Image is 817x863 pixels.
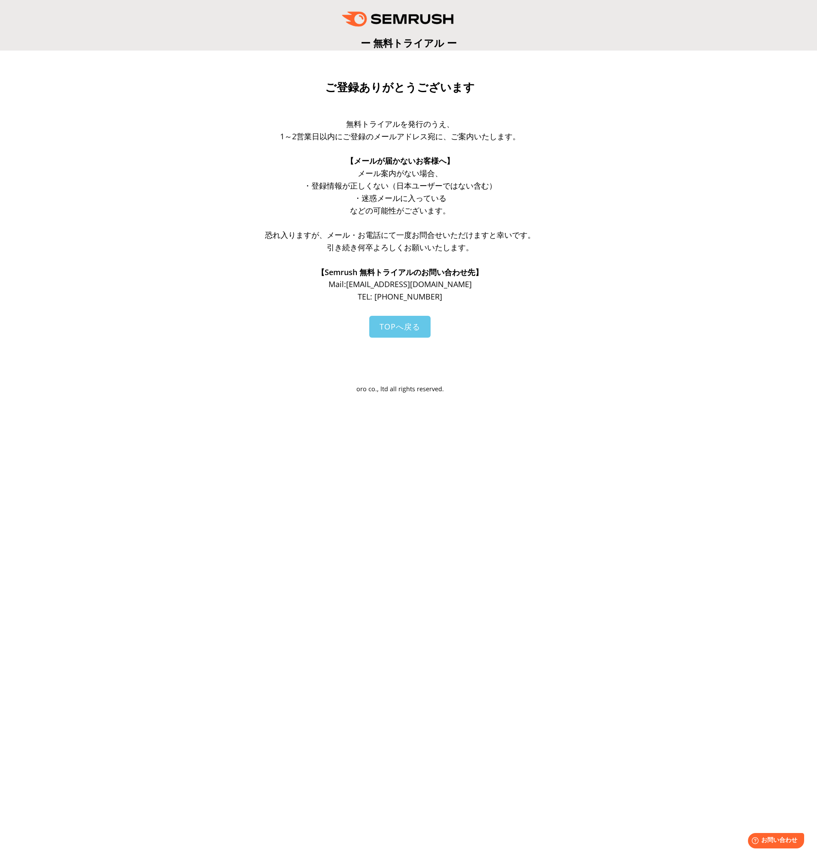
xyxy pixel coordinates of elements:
span: oro co., ltd all rights reserved. [356,385,444,393]
iframe: Help widget launcher [741,830,808,854]
span: Mail: [EMAIL_ADDRESS][DOMAIN_NAME] [329,279,472,289]
span: ご登録ありがとうございます [325,81,475,94]
span: 引き続き何卒よろしくお願いいたします。 [327,242,473,252]
span: TEL: [PHONE_NUMBER] [358,291,442,302]
span: 恐れ入りますが、メール・お電話にて一度お問合せいただけますと幸いです。 [265,230,535,240]
span: 1～2営業日以内にご登録のメールアドレス宛に、ご案内いたします。 [280,131,520,141]
span: 【Semrush 無料トライアルのお問い合わせ先】 [317,267,483,277]
span: 【メールが届かないお客様へ】 [346,156,454,166]
span: などの可能性がございます。 [350,205,450,216]
span: TOPへ戻る [380,321,420,332]
a: TOPへ戻る [369,316,431,338]
span: 無料トライアルを発行のうえ、 [346,119,454,129]
span: ・迷惑メールに入っている [354,193,446,203]
span: ・登録情報が正しくない（日本ユーザーではない含む） [304,180,497,191]
span: ー 無料トライアル ー [361,36,457,50]
span: メール案内がない場合、 [358,168,443,178]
